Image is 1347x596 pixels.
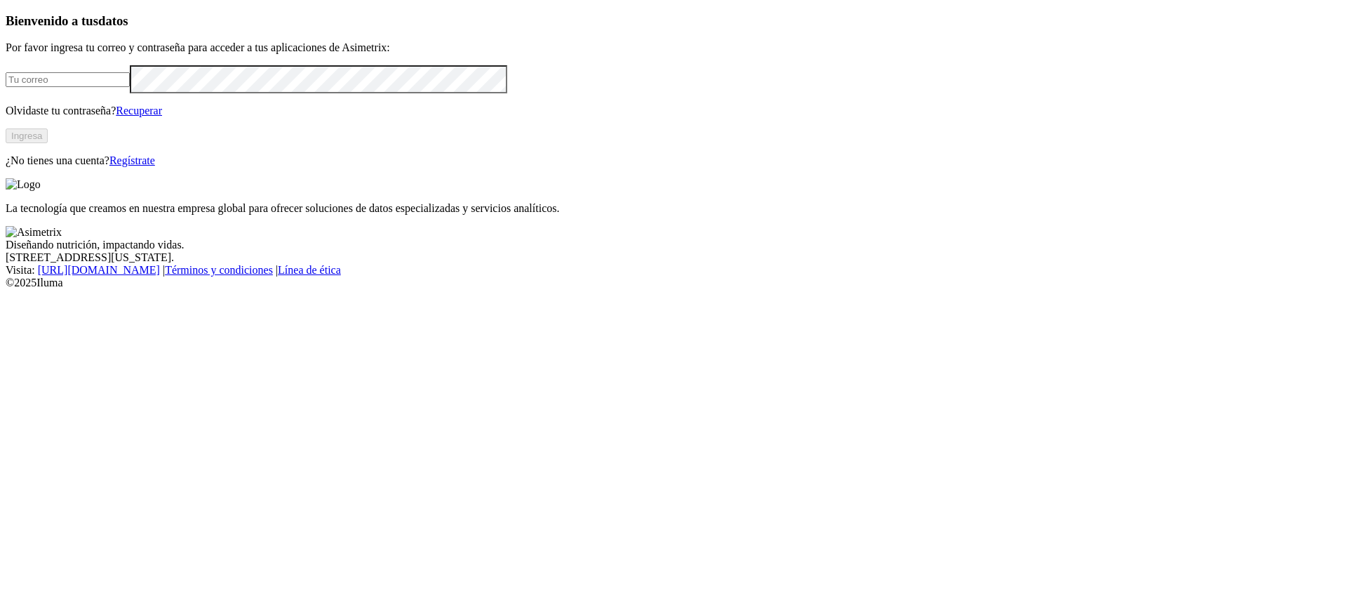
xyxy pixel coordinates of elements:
[6,202,1341,215] p: La tecnología que creamos en nuestra empresa global para ofrecer soluciones de datos especializad...
[6,154,1341,167] p: ¿No tienes una cuenta?
[6,239,1341,251] div: Diseñando nutrición, impactando vidas.
[165,264,273,276] a: Términos y condiciones
[6,41,1341,54] p: Por favor ingresa tu correo y contraseña para acceder a tus aplicaciones de Asimetrix:
[6,264,1341,277] div: Visita : | |
[6,105,1341,117] p: Olvidaste tu contraseña?
[6,251,1341,264] div: [STREET_ADDRESS][US_STATE].
[98,13,128,28] span: datos
[116,105,162,117] a: Recuperar
[6,277,1341,289] div: © 2025 Iluma
[6,72,130,87] input: Tu correo
[109,154,155,166] a: Regístrate
[38,264,160,276] a: [URL][DOMAIN_NAME]
[278,264,341,276] a: Línea de ética
[6,13,1341,29] h3: Bienvenido a tus
[6,226,62,239] img: Asimetrix
[6,128,48,143] button: Ingresa
[6,178,41,191] img: Logo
